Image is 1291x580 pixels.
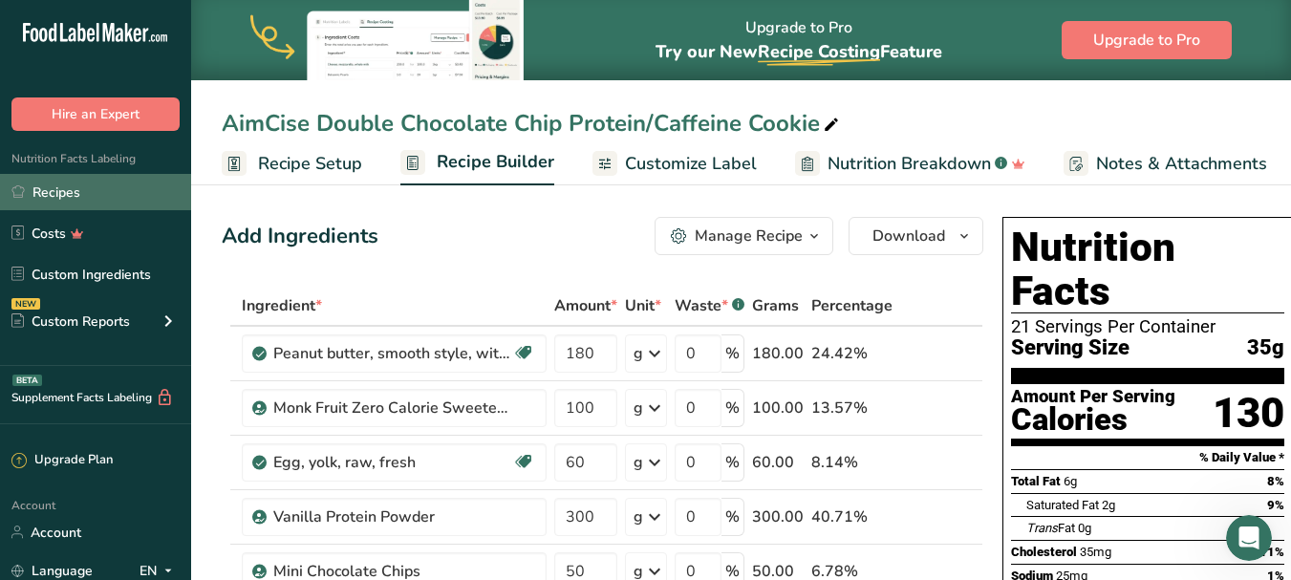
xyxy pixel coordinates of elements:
span: 9% [1267,498,1284,512]
section: % Daily Value * [1011,446,1284,469]
span: 6g [1064,474,1077,488]
span: Grams [752,294,799,317]
span: Serving Size [1011,336,1130,360]
span: Cholesterol [1011,545,1077,559]
span: Percentage [811,294,893,317]
div: BETA [12,375,42,386]
div: Waste [675,294,744,317]
button: Manage Recipe [655,217,833,255]
span: Amount [554,294,617,317]
div: Add Ingredients [222,221,378,252]
span: 8% [1267,474,1284,488]
a: Notes & Attachments [1064,142,1267,185]
h1: Nutrition Facts [1011,226,1284,313]
span: 2g [1102,498,1115,512]
span: Unit [625,294,661,317]
div: 8.14% [811,451,893,474]
span: 0g [1078,521,1091,535]
div: Calories [1011,406,1175,434]
span: Nutrition Breakdown [828,151,991,177]
div: Upgrade Plan [11,451,113,470]
div: 21 Servings Per Container [1011,317,1284,336]
button: Upgrade to Pro [1062,21,1232,59]
span: Customize Label [625,151,757,177]
span: 35g [1247,336,1284,360]
div: 13.57% [811,397,893,419]
span: 35mg [1080,545,1111,559]
button: Download [849,217,983,255]
span: Recipe Builder [437,149,554,175]
div: g [634,397,643,419]
span: Saturated Fat [1026,498,1099,512]
div: Manage Recipe [695,225,803,247]
div: 60.00 [752,451,804,474]
div: 40.71% [811,505,893,528]
span: Recipe Setup [258,151,362,177]
div: 130 [1213,388,1284,439]
a: Recipe Builder [400,140,554,186]
iframe: Intercom live chat [1226,515,1272,561]
span: Upgrade to Pro [1093,29,1200,52]
div: NEW [11,298,40,310]
a: Nutrition Breakdown [795,142,1025,185]
span: Total Fat [1011,474,1061,488]
span: Fat [1026,521,1075,535]
div: 180.00 [752,342,804,365]
div: AimCise Double Chocolate Chip Protein/Caffeine Cookie [222,106,843,140]
span: Ingredient [242,294,322,317]
span: Download [872,225,945,247]
div: 100.00 [752,397,804,419]
span: Recipe Costing [758,40,880,63]
a: Customize Label [592,142,757,185]
div: 24.42% [811,342,893,365]
div: Upgrade to Pro [656,1,942,80]
div: Custom Reports [11,311,130,332]
span: Try our New Feature [656,40,942,63]
div: Vanilla Protein Powder [273,505,512,528]
div: Peanut butter, smooth style, without salt [273,342,512,365]
a: Recipe Setup [222,142,362,185]
div: g [634,342,643,365]
button: Hire an Expert [11,97,180,131]
div: g [634,451,643,474]
div: Amount Per Serving [1011,388,1175,406]
div: 300.00 [752,505,804,528]
span: 11% [1259,545,1284,559]
span: Notes & Attachments [1096,151,1267,177]
div: g [634,505,643,528]
div: Monk Fruit Zero Calorie Sweetener [273,397,512,419]
i: Trans [1026,521,1058,535]
div: Egg, yolk, raw, fresh [273,451,512,474]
